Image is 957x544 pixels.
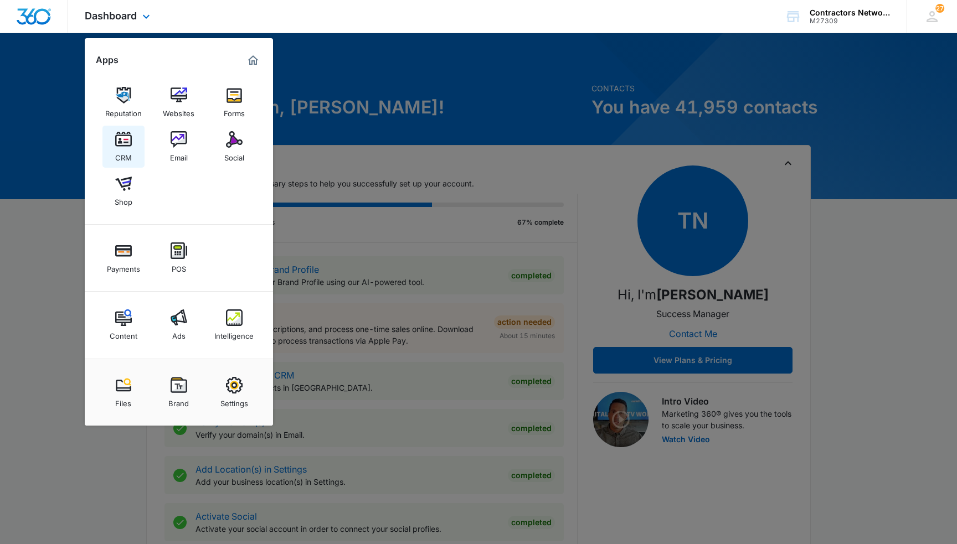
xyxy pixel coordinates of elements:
[168,393,189,408] div: Brand
[158,126,200,168] a: Email
[810,8,891,17] div: account name
[102,304,145,346] a: Content
[102,237,145,279] a: Payments
[102,170,145,212] a: Shop
[158,237,200,279] a: POS
[96,55,119,65] h2: Apps
[115,148,132,162] div: CRM
[107,259,140,273] div: Payments
[170,148,188,162] div: Email
[115,393,131,408] div: Files
[115,192,132,206] div: Shop
[158,304,200,346] a: Ads
[102,81,145,123] a: Reputation
[224,103,245,118] div: Forms
[935,4,944,13] span: 27
[810,17,891,25] div: account id
[172,259,186,273] div: POS
[224,148,244,162] div: Social
[158,371,200,413] a: Brand
[85,10,137,22] span: Dashboard
[935,4,944,13] div: notifications count
[102,126,145,168] a: CRM
[213,304,255,346] a: Intelligence
[110,326,137,340] div: Content
[214,326,254,340] div: Intelligence
[220,393,248,408] div: Settings
[213,81,255,123] a: Forms
[105,103,142,118] div: Reputation
[213,371,255,413] a: Settings
[244,51,262,69] a: Marketing 360® Dashboard
[213,126,255,168] a: Social
[163,103,194,118] div: Websites
[158,81,200,123] a: Websites
[172,326,186,340] div: Ads
[102,371,145,413] a: Files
